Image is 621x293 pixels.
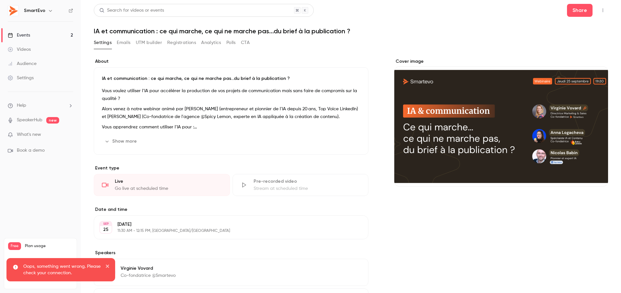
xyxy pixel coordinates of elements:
[8,32,30,38] div: Events
[233,174,369,196] div: Pre-recorded videoStream at scheduled time
[24,7,45,14] h6: SmartEvo
[8,60,37,67] div: Audience
[94,27,608,35] h1: IA et communication : ce qui marche, ce qui ne marche pas...du brief à la publication ?
[94,174,230,196] div: LiveGo live at scheduled time
[136,38,162,48] button: UTM builder
[105,263,110,271] button: close
[94,250,368,256] label: Speakers
[103,226,108,233] p: 25
[254,185,361,192] div: Stream at scheduled time
[121,265,176,272] p: Virginie Vovard
[99,7,164,14] div: Search for videos or events
[254,178,361,185] div: Pre-recorded video
[394,58,608,187] section: Cover image
[102,136,141,146] button: Show more
[8,75,34,81] div: Settings
[94,165,368,171] p: Event type
[8,242,21,250] span: Free
[25,244,73,249] span: Plan usage
[17,131,41,138] span: What's new
[241,38,250,48] button: CTA
[23,263,101,276] p: Oops, something went wrong. Please check your connection.
[100,222,112,226] div: SEP
[567,4,593,17] button: Share
[117,228,334,233] p: 11:30 AM - 12:15 PM, [GEOGRAPHIC_DATA]/[GEOGRAPHIC_DATA]
[102,75,360,82] p: IA et communication : ce qui marche, ce qui ne marche pas...du brief à la publication ?
[226,38,236,48] button: Polls
[94,206,368,213] label: Date and time
[8,5,18,16] img: SmartEvo
[201,38,221,48] button: Analytics
[94,58,368,65] label: About
[8,102,73,109] li: help-dropdown-opener
[115,178,222,185] div: Live
[17,117,42,124] a: SpeakerHub
[102,105,360,121] p: Alors venez à notre webinar animé par [PERSON_NAME] (entrepreneur et pionnier de l’IA depuis 20 a...
[115,185,222,192] div: Go live at scheduled time
[117,221,334,228] p: [DATE]
[102,87,360,103] p: Vous voulez utiliser l’IA pour accélérer la production de vos projets de communication mais sans ...
[17,102,26,109] span: Help
[394,58,608,65] label: Cover image
[94,259,368,286] div: Virginie VovardVirginie VovardCo-fondatrice @Smartevo
[167,38,196,48] button: Registrations
[94,38,112,48] button: Settings
[102,123,360,131] p: Vous apprendrez comment utiliser l’IA pour :
[8,46,31,53] div: Videos
[121,272,176,279] p: Co-fondatrice @Smartevo
[46,117,59,124] span: new
[17,147,45,154] span: Book a demo
[117,38,130,48] button: Emails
